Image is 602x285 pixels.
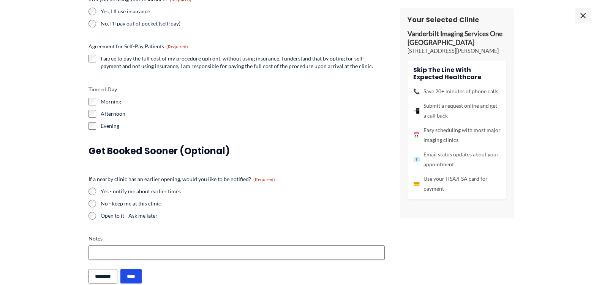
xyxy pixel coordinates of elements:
[101,212,385,220] label: Open to it - Ask me later
[413,66,501,81] h4: Skip the line with Expected Healthcare
[101,200,385,207] label: No - keep me at this clinic
[408,30,506,47] p: Vanderbilt Imaging Services One [GEOGRAPHIC_DATA]
[88,145,385,157] h3: Get booked sooner (optional)
[101,188,385,195] label: Yes - notify me about earlier times
[101,110,234,118] label: Afternoon
[408,15,506,24] h3: Your Selected Clinic
[253,177,275,182] span: (Required)
[413,150,501,169] li: Email status updates about your appointment
[101,20,234,27] label: No, I'll pay out of pocket (self-pay)
[101,98,234,105] label: Morning
[413,125,501,145] li: Easy scheduling with most major imaging clinics
[413,179,420,189] span: 💳
[88,43,188,50] legend: Agreement for Self-Pay Patients
[413,86,420,96] span: 📞
[413,86,501,96] li: Save 20+ minutes of phone calls
[101,55,385,70] label: I agree to pay the full cost of my procedure upfront, without using insurance. I understand that ...
[88,235,385,242] label: Notes
[413,101,501,121] li: Submit a request online and get a call back
[413,130,420,140] span: 📅
[408,47,506,55] p: [STREET_ADDRESS][PERSON_NAME]
[413,154,420,164] span: 📧
[101,8,234,15] label: Yes, I'll use insurance
[88,86,117,93] legend: Time of Day
[413,106,420,116] span: 📲
[101,122,234,130] label: Evening
[575,8,591,23] span: ×
[166,44,188,49] span: (Required)
[413,174,501,194] li: Use your HSA/FSA card for payment
[88,175,275,183] legend: If a nearby clinic has an earlier opening, would you like to be notified?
